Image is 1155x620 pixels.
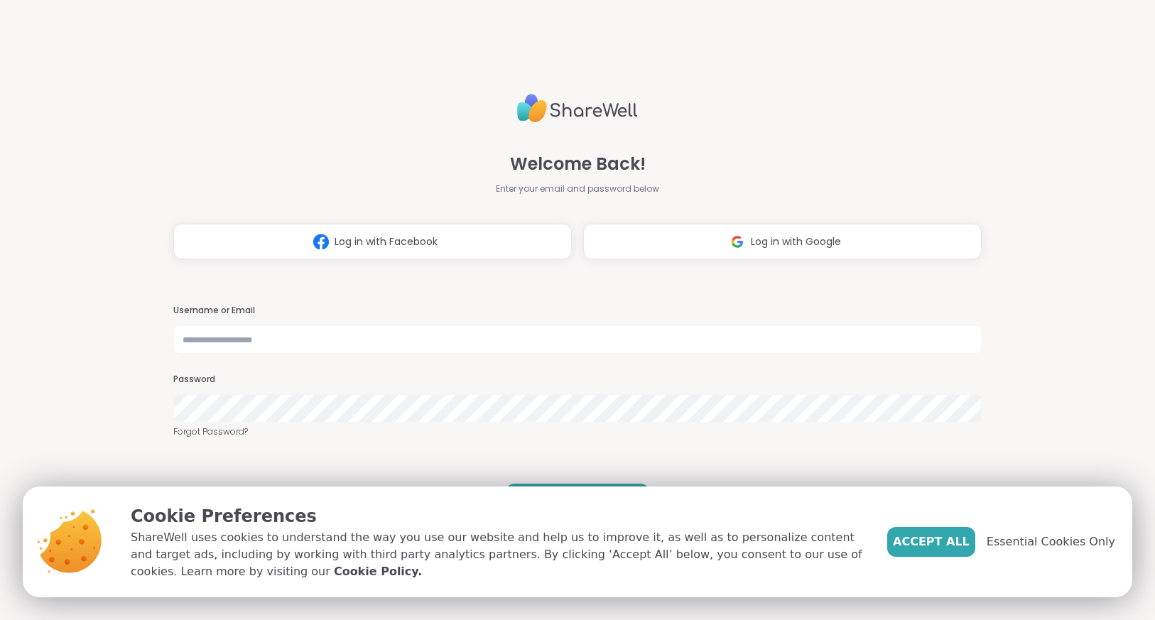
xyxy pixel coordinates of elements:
[131,504,864,529] p: Cookie Preferences
[724,229,751,255] img: ShareWell Logomark
[987,533,1115,550] span: Essential Cookies Only
[751,234,841,249] span: Log in with Google
[334,563,422,580] a: Cookie Policy.
[335,234,438,249] span: Log in with Facebook
[506,484,649,513] button: LOG IN
[173,305,982,317] h3: Username or Email
[131,529,864,580] p: ShareWell uses cookies to understand the way you use our website and help us to improve it, as we...
[893,533,970,550] span: Accept All
[583,224,982,259] button: Log in with Google
[510,151,646,177] span: Welcome Back!
[496,183,659,195] span: Enter your email and password below
[173,224,572,259] button: Log in with Facebook
[173,374,982,386] h3: Password
[308,229,335,255] img: ShareWell Logomark
[517,88,638,129] img: ShareWell Logo
[173,425,982,438] a: Forgot Password?
[887,527,975,557] button: Accept All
